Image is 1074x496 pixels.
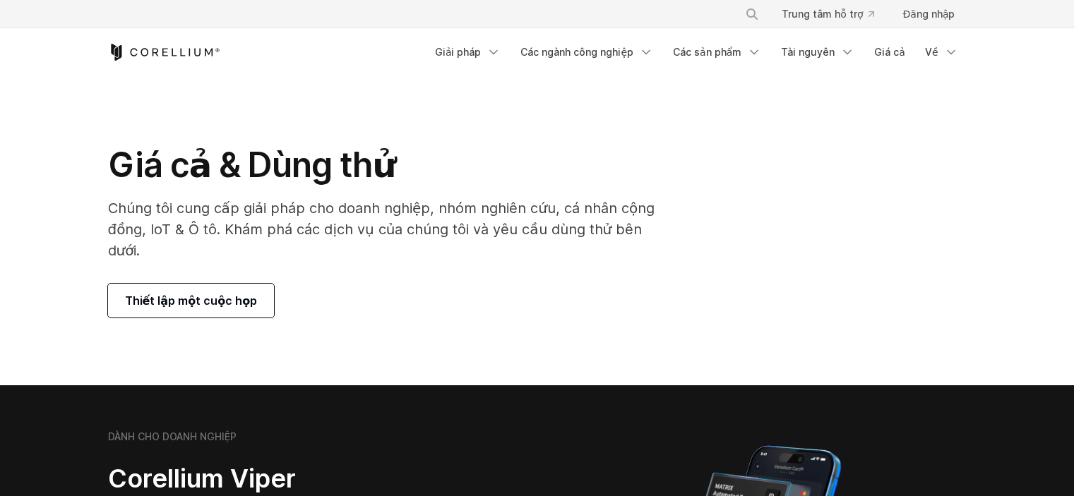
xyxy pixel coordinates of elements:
font: Corellium Viper [108,463,296,494]
font: Các sản phẩm [673,46,741,58]
font: Thiết lập một cuộc họp [125,294,258,308]
font: Chúng tôi cung cấp giải pháp cho doanh nghiệp, nhóm nghiên cứu, cá nhân cộng đồng, IoT & Ô tô. Kh... [108,200,655,259]
div: Menu điều hướng [426,40,967,65]
font: Giá cả & Dùng thử [108,144,396,186]
font: Đăng nhập [902,8,955,20]
div: Menu điều hướng [728,1,966,27]
font: Trung tâm hỗ trợ [782,8,863,20]
font: Giải pháp [435,46,482,58]
a: Trang chủ Corellium [108,44,220,61]
font: Về [925,46,938,58]
button: Tìm kiếm [739,1,765,27]
a: Thiết lập một cuộc họp [108,284,275,317]
font: Giá cả [874,46,905,58]
font: Tài nguyên [781,46,835,58]
font: Các ngành công nghiệp [520,46,633,58]
font: DÀNH CHO DOANH NGHIỆP [108,430,237,442]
